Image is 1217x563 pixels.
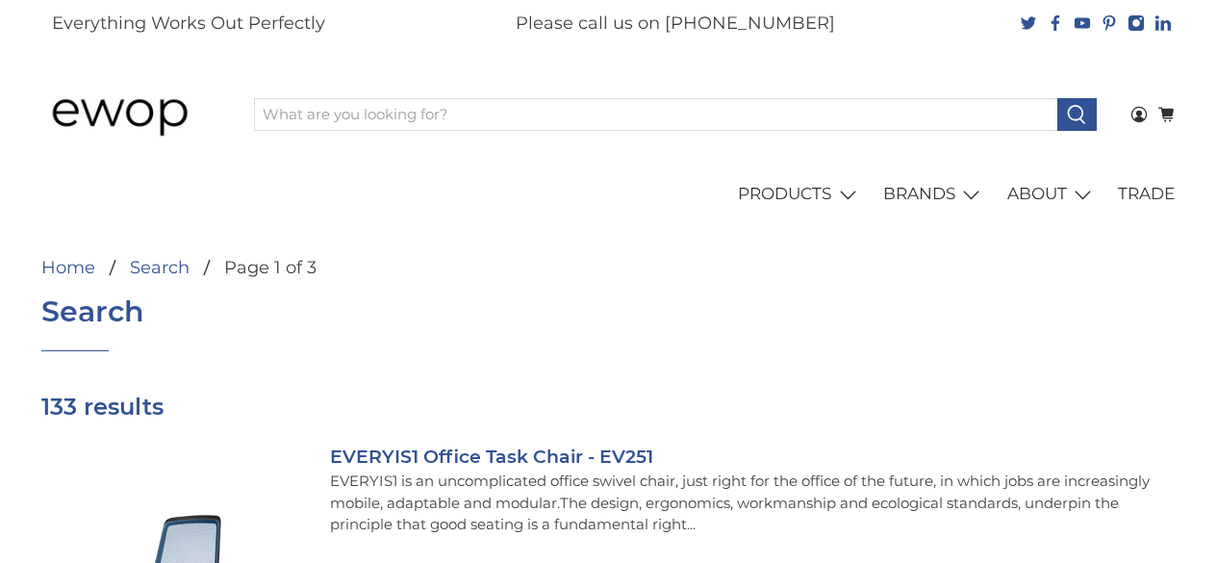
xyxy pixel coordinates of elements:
[41,259,95,276] a: Home
[52,11,325,37] p: Everything Works Out Perfectly
[873,167,997,221] a: BRANDS
[41,390,1177,444] h3: 133 results
[516,11,835,37] p: Please call us on [PHONE_NUMBER]
[330,471,1177,536] p: EVERYIS1 is an uncomplicated office swivel chair, just right for the office of the future, in whi...
[224,259,317,276] span: Page 1 of 3
[727,167,873,221] a: PRODUCTS
[41,259,1177,276] nav: breadcrumbs
[254,98,1058,131] input: What are you looking for?
[330,446,653,468] a: EVERYIS1 Office Task Chair - EV251
[1107,167,1186,221] a: TRADE
[32,167,1186,221] nav: main navigation
[130,259,190,276] a: Search
[41,295,144,328] h1: Search
[996,167,1107,221] a: ABOUT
